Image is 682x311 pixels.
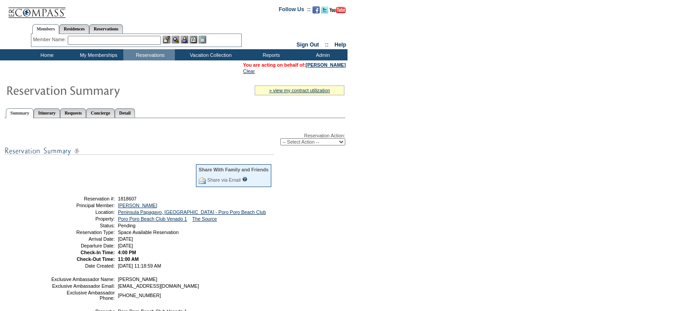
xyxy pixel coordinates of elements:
a: Residences [59,24,89,34]
strong: Check-Out Time: [77,256,115,262]
td: Exclusive Ambassador Email: [51,283,115,289]
img: Reservations [190,36,197,43]
a: Reservations [89,24,123,34]
span: [PHONE_NUMBER] [118,293,161,298]
input: What is this? [242,177,248,182]
td: Principal Member: [51,203,115,208]
a: Follow us on Twitter [321,9,328,14]
span: 11:00 AM [118,256,139,262]
td: Location: [51,209,115,215]
td: Reports [244,49,296,60]
span: [DATE] 11:18:59 AM [118,263,161,268]
a: Share via Email [207,177,241,183]
a: [PERSON_NAME] [306,62,346,68]
a: Subscribe to our YouTube Channel [330,9,346,14]
a: Concierge [86,108,114,118]
div: Member Name: [33,36,68,43]
td: Reservations [123,49,175,60]
td: Arrival Date: [51,236,115,242]
img: Subscribe to our YouTube Channel [330,7,346,13]
td: Date Created: [51,263,115,268]
img: b_calculator.gif [199,36,206,43]
img: Follow us on Twitter [321,6,328,13]
a: The Source [192,216,217,222]
img: Impersonate [181,36,188,43]
a: Itinerary [34,108,60,118]
a: [PERSON_NAME] [118,203,157,208]
a: Requests [60,108,86,118]
div: Reservation Action: [4,133,345,145]
a: Detail [115,108,135,118]
a: Clear [243,68,255,74]
a: Sign Out [296,42,319,48]
td: Reservation Type: [51,230,115,235]
td: Vacation Collection [175,49,244,60]
img: b_edit.gif [163,36,170,43]
span: [DATE] [118,243,133,248]
div: Share With Family and Friends [199,167,269,172]
img: Become our fan on Facebook [313,6,320,13]
img: Reservaton Summary [6,81,185,99]
span: Pending [118,223,135,228]
a: Help [334,42,346,48]
span: [DATE] [118,236,133,242]
span: You are acting on behalf of: [243,62,346,68]
a: » view my contract utilization [269,88,330,93]
td: Reservation #: [51,196,115,201]
a: Members [32,24,60,34]
td: Home [20,49,72,60]
span: [EMAIL_ADDRESS][DOMAIN_NAME] [118,283,199,289]
img: subTtlResSummary.gif [4,145,274,157]
strong: Check-In Time: [81,250,115,255]
span: 1818607 [118,196,137,201]
td: Status: [51,223,115,228]
td: Exclusive Ambassador Phone: [51,290,115,301]
img: View [172,36,179,43]
span: [PERSON_NAME] [118,277,157,282]
td: Admin [296,49,348,60]
td: Departure Date: [51,243,115,248]
td: Follow Us :: [279,5,311,16]
span: 4:00 PM [118,250,136,255]
td: My Memberships [72,49,123,60]
a: Poro Poro Beach Club Venado 1 [118,216,187,222]
td: Property: [51,216,115,222]
td: Exclusive Ambassador Name: [51,277,115,282]
a: Become our fan on Facebook [313,9,320,14]
a: Summary [6,108,34,118]
span: Space Available Reservation [118,230,178,235]
a: Peninsula Papagayo, [GEOGRAPHIC_DATA] - Poro Poro Beach Club [118,209,266,215]
span: :: [325,42,329,48]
